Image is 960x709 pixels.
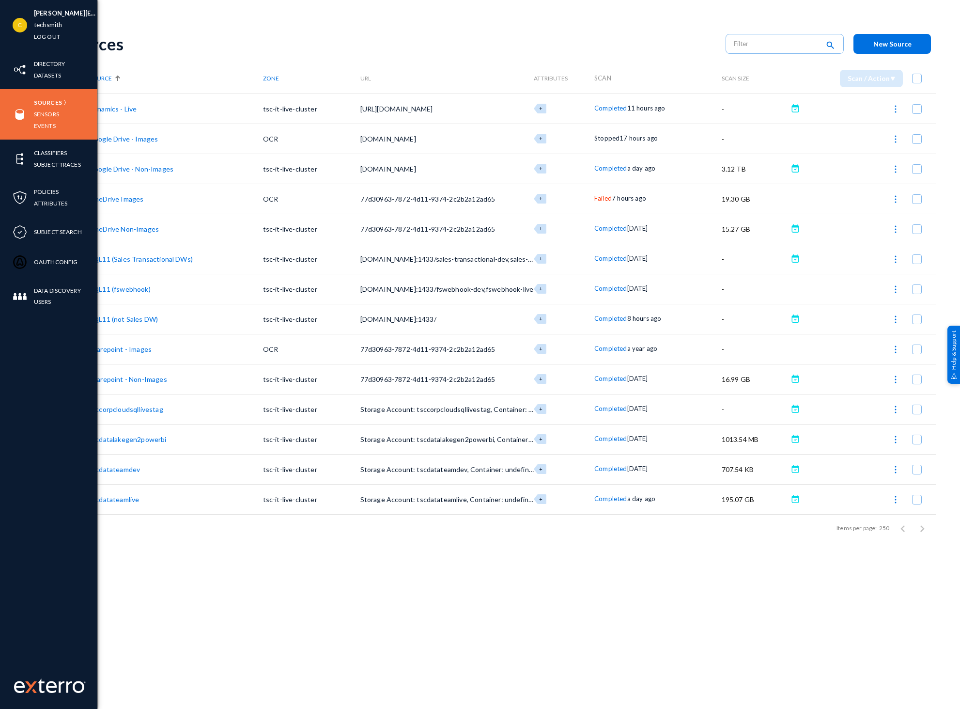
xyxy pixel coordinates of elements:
span: Source [89,75,112,82]
td: OCR [263,334,360,364]
span: [DOMAIN_NAME]:1433/ [360,315,436,323]
span: 8 hours ago [627,315,662,322]
a: OneDrive Non-Images [89,225,159,233]
span: + [539,315,542,322]
a: tscdatateamdev [89,465,140,473]
span: URL [360,75,371,82]
span: 77d30963-7872-4d11-9374-2c2b2a12ad65 [360,195,495,203]
span: + [539,195,542,202]
span: Completed [594,375,627,382]
mat-icon: search [824,39,836,52]
span: Stopped [594,134,619,142]
td: 707.54 KB [722,454,788,484]
a: Subject Traces [34,159,81,170]
span: + [539,285,542,292]
button: Previous page [893,519,913,538]
img: icon-members.svg [13,289,27,304]
span: [DOMAIN_NAME]:1433/fswebhook-dev,fswebhook-live [360,285,534,293]
a: tscdatateamlive [89,495,139,504]
td: tsc-it-live-cluster [263,394,360,424]
span: a year ago [627,345,658,352]
td: - [722,94,788,124]
td: tsc-it-live-cluster [263,214,360,244]
span: 11 hours ago [627,104,666,112]
span: [DATE] [627,465,648,473]
span: Storage Account: tsccorpcloudsqllivestag, Container: undefined [360,405,560,413]
div: Items per page: [836,524,877,533]
li: [PERSON_NAME][EMAIL_ADDRESS][DOMAIN_NAME] [34,8,97,19]
img: icon-compliance.svg [13,225,27,239]
span: Completed [594,405,627,412]
span: New Source [873,40,912,48]
td: tsc-it-live-cluster [263,274,360,304]
a: Datasets [34,70,61,81]
a: SQL11 (Sales Transactional DWs) [89,255,193,263]
img: icon-more.svg [891,465,900,474]
span: Completed [594,435,627,442]
img: icon-more.svg [891,405,900,414]
span: [DOMAIN_NAME] [360,165,416,173]
div: Zone [263,75,360,82]
span: + [539,225,542,232]
span: 17 hours ago [619,134,658,142]
td: OCR [263,124,360,154]
span: 7 hours ago [612,194,646,202]
td: 3.12 TB [722,154,788,184]
td: tsc-it-live-cluster [263,244,360,274]
td: - [722,124,788,154]
span: + [539,496,542,502]
a: Attributes [34,198,67,209]
span: a day ago [627,164,655,172]
a: tscdatalakegen2powerbi [89,435,167,443]
img: icon-more.svg [891,134,900,144]
span: + [539,165,542,172]
span: [URL][DOMAIN_NAME] [360,105,433,113]
span: Completed [594,164,627,172]
td: tsc-it-live-cluster [263,304,360,334]
span: Completed [594,284,627,292]
img: icon-elements.svg [13,152,27,166]
span: Zone [263,75,279,82]
img: help_support.svg [951,373,957,379]
span: 77d30963-7872-4d11-9374-2c2b2a12ad65 [360,345,495,353]
span: + [539,135,542,142]
td: 195.07 GB [722,484,788,514]
span: Completed [594,254,627,262]
span: Completed [594,345,627,352]
a: OneDrive Images [89,195,143,203]
span: [DOMAIN_NAME] [360,135,416,143]
span: [DATE] [627,284,648,292]
td: tsc-it-live-cluster [263,454,360,484]
td: - [722,334,788,364]
span: Completed [594,465,627,473]
img: icon-more.svg [891,224,900,234]
span: + [539,466,542,472]
a: Sensors [34,109,59,120]
a: Log out [34,31,60,42]
span: [DOMAIN_NAME]:1433/sales-transactional-dev,sales-transactional-stage,sales-transactional-live [360,255,663,263]
span: Attributes [534,75,568,82]
td: - [722,244,788,274]
span: + [539,436,542,442]
img: icon-more.svg [891,284,900,294]
td: - [722,274,788,304]
span: Scan [594,74,611,82]
button: New Source [853,34,931,54]
div: 250 [879,524,889,533]
img: icon-sources.svg [13,107,27,122]
td: tsc-it-live-cluster [263,364,360,394]
td: 1013.54 MB [722,424,788,454]
a: Data Discovery Users [34,285,97,307]
img: icon-more.svg [891,194,900,204]
a: tsccorpcloudsqllivestag [89,405,163,413]
td: tsc-it-live-cluster [263,154,360,184]
a: Policies [34,186,59,197]
span: [DATE] [627,405,648,412]
span: [DATE] [627,224,648,232]
img: icon-more.svg [891,254,900,264]
img: icon-more.svg [891,164,900,174]
button: Next page [913,519,932,538]
a: Dynamics - Live [89,105,137,113]
span: 77d30963-7872-4d11-9374-2c2b2a12ad65 [360,375,495,383]
span: + [539,406,542,412]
